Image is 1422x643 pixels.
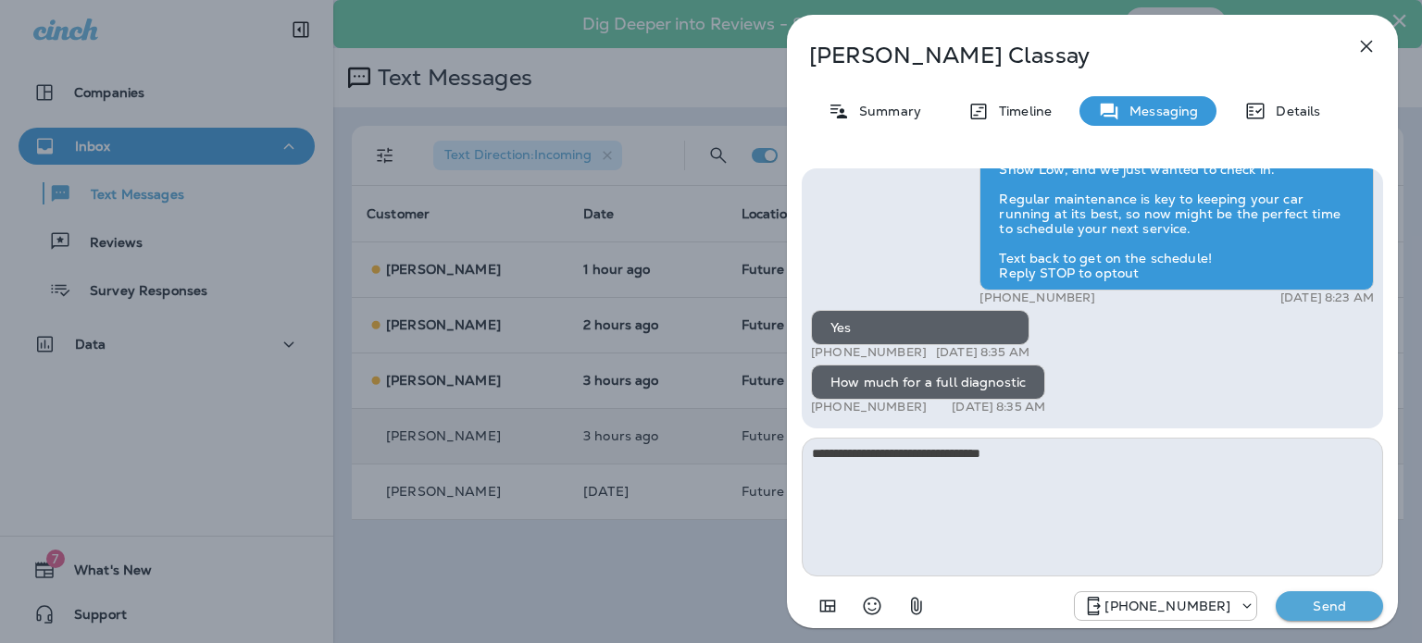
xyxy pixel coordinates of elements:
p: [PERSON_NAME] Classay [809,43,1315,68]
button: Add in a premade template [809,587,846,624]
p: [DATE] 8:35 AM [936,345,1029,360]
div: Yes [811,310,1029,345]
button: Send [1276,591,1383,621]
p: [DATE] 8:35 AM [952,400,1045,414]
p: Summary [850,104,921,118]
p: Details [1266,104,1320,118]
p: [PHONE_NUMBER] [811,400,927,414]
div: +1 (928) 232-1970 [1075,595,1256,617]
button: Select an emoji [854,587,891,624]
p: Send [1291,598,1368,614]
div: How much for a full diagnostic [811,365,1045,400]
p: [PHONE_NUMBER] [811,345,927,360]
p: [DATE] 8:23 AM [1280,291,1374,305]
p: [PHONE_NUMBER] [1104,599,1230,613]
p: [PHONE_NUMBER] [979,291,1095,305]
p: Timeline [990,104,1052,118]
p: Messaging [1120,104,1198,118]
div: Hi [PERSON_NAME], it's been six months since we last serviced your 2001 Dodge Ram 1500 at Future ... [979,122,1374,291]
